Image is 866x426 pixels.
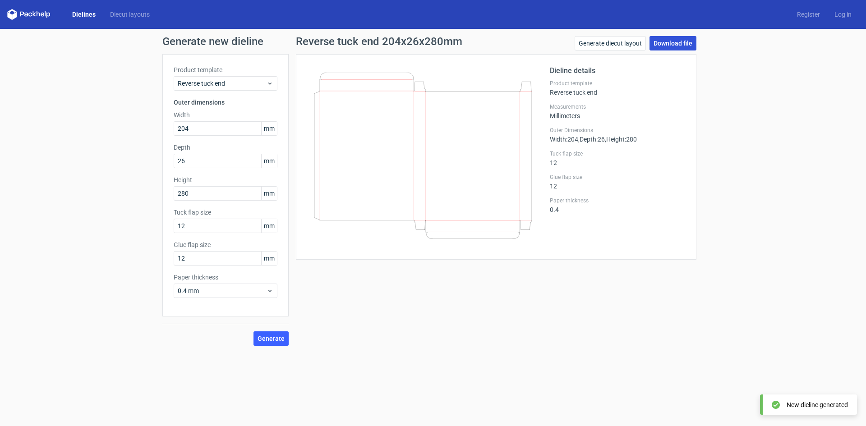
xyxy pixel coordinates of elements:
[550,197,685,213] div: 0.4
[550,174,685,181] label: Glue flap size
[605,136,637,143] span: , Height : 280
[550,150,685,166] div: 12
[827,10,859,19] a: Log in
[178,79,267,88] span: Reverse tuck end
[550,65,685,76] h2: Dieline details
[103,10,157,19] a: Diecut layouts
[162,36,704,47] h1: Generate new dieline
[787,400,848,409] div: New dieline generated
[575,36,646,50] a: Generate diecut layout
[790,10,827,19] a: Register
[174,240,277,249] label: Glue flap size
[174,98,277,107] h3: Outer dimensions
[550,136,578,143] span: Width : 204
[550,150,685,157] label: Tuck flap size
[261,122,277,135] span: mm
[174,65,277,74] label: Product template
[174,175,277,184] label: Height
[261,252,277,265] span: mm
[550,103,685,119] div: Millimeters
[550,127,685,134] label: Outer Dimensions
[174,110,277,119] label: Width
[261,219,277,233] span: mm
[174,208,277,217] label: Tuck flap size
[550,103,685,110] label: Measurements
[296,36,462,47] h1: Reverse tuck end 204x26x280mm
[578,136,605,143] span: , Depth : 26
[65,10,103,19] a: Dielines
[261,154,277,168] span: mm
[253,331,289,346] button: Generate
[174,143,277,152] label: Depth
[550,174,685,190] div: 12
[261,187,277,200] span: mm
[550,197,685,204] label: Paper thickness
[649,36,696,50] a: Download file
[174,273,277,282] label: Paper thickness
[258,335,285,342] span: Generate
[550,80,685,96] div: Reverse tuck end
[178,286,267,295] span: 0.4 mm
[550,80,685,87] label: Product template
